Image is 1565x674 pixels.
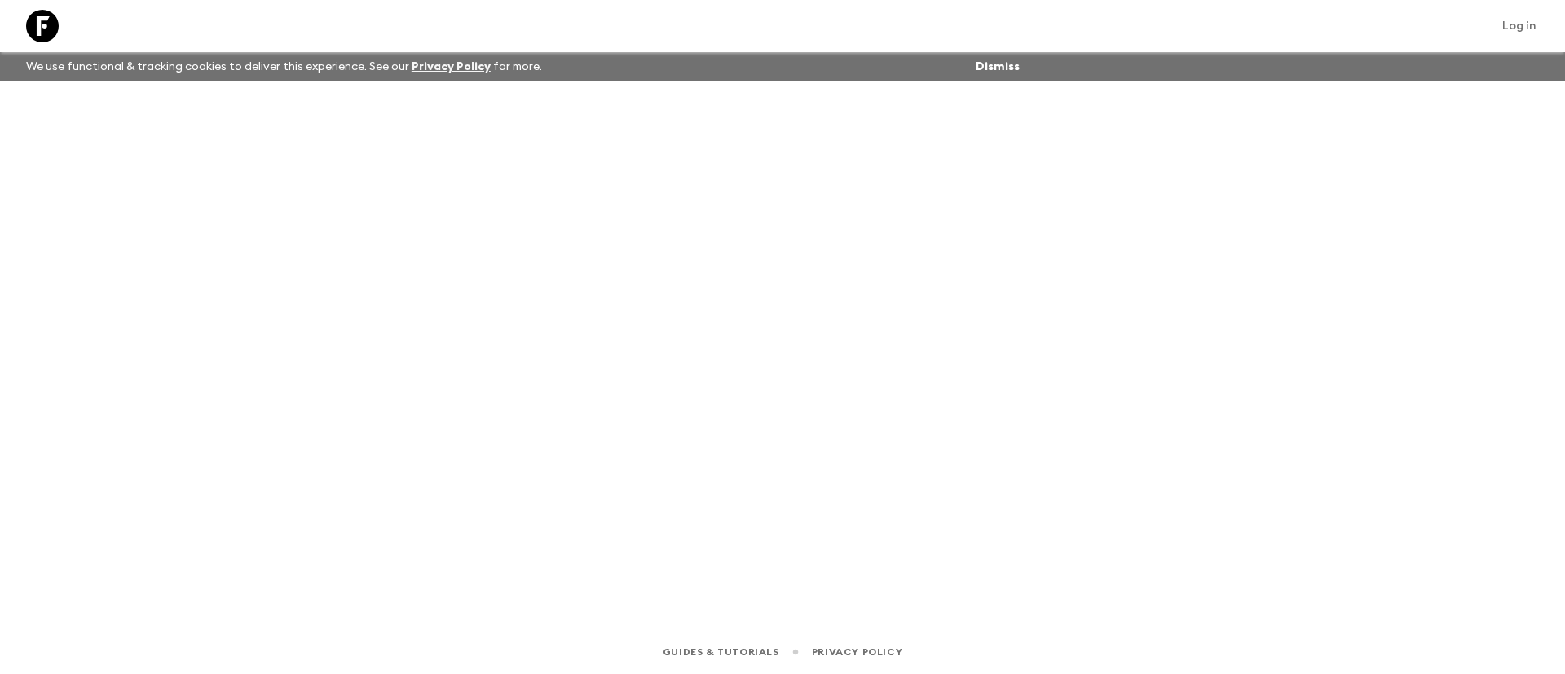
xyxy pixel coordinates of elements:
a: Guides & Tutorials [663,643,779,661]
a: Privacy Policy [412,61,491,73]
a: Privacy Policy [812,643,902,661]
a: Log in [1493,15,1545,37]
p: We use functional & tracking cookies to deliver this experience. See our for more. [20,52,549,81]
button: Dismiss [972,55,1024,78]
